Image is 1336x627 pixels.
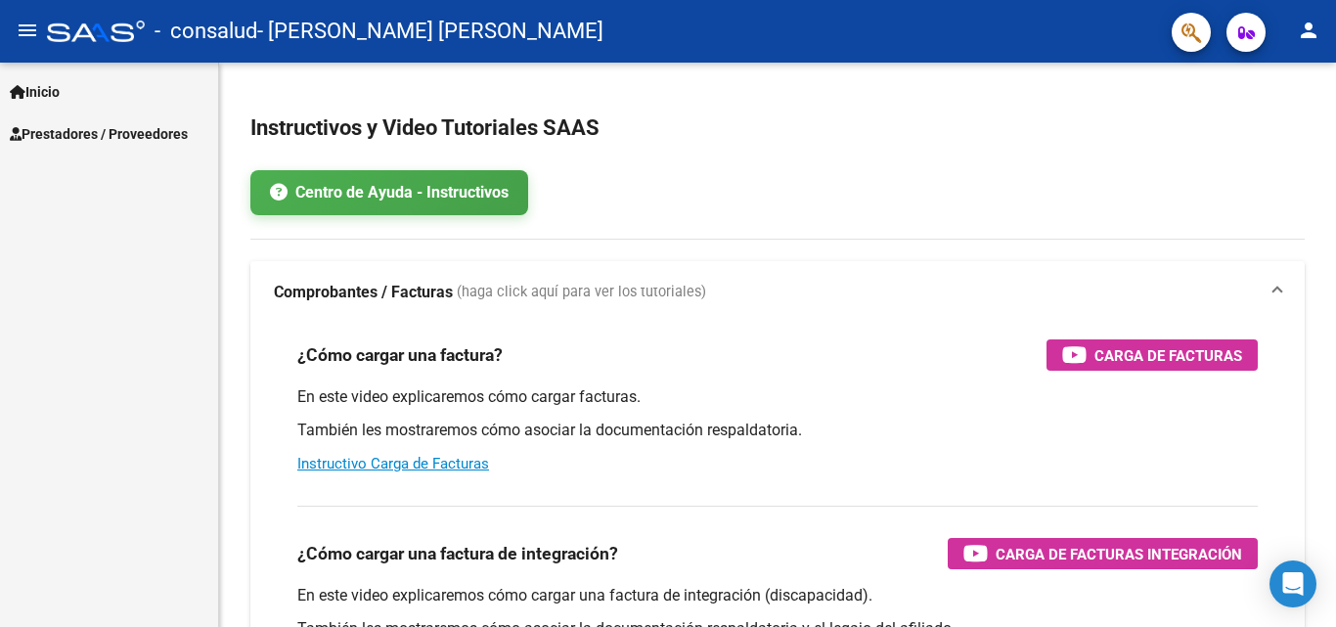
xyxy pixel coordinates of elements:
span: - consalud [155,10,257,53]
span: (haga click aquí para ver los tutoriales) [457,282,706,303]
button: Carga de Facturas Integración [948,538,1258,569]
span: Inicio [10,81,60,103]
a: Instructivo Carga de Facturas [297,455,489,472]
span: - [PERSON_NAME] [PERSON_NAME] [257,10,603,53]
span: Carga de Facturas Integración [996,542,1242,566]
p: En este video explicaremos cómo cargar facturas. [297,386,1258,408]
div: Open Intercom Messenger [1269,560,1316,607]
mat-icon: menu [16,19,39,42]
button: Carga de Facturas [1047,339,1258,371]
mat-icon: person [1297,19,1320,42]
h2: Instructivos y Video Tutoriales SAAS [250,110,1305,147]
mat-expansion-panel-header: Comprobantes / Facturas (haga click aquí para ver los tutoriales) [250,261,1305,324]
span: Prestadores / Proveedores [10,123,188,145]
h3: ¿Cómo cargar una factura de integración? [297,540,618,567]
span: Carga de Facturas [1094,343,1242,368]
p: En este video explicaremos cómo cargar una factura de integración (discapacidad). [297,585,1258,606]
h3: ¿Cómo cargar una factura? [297,341,503,369]
a: Centro de Ayuda - Instructivos [250,170,528,215]
p: También les mostraremos cómo asociar la documentación respaldatoria. [297,420,1258,441]
strong: Comprobantes / Facturas [274,282,453,303]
